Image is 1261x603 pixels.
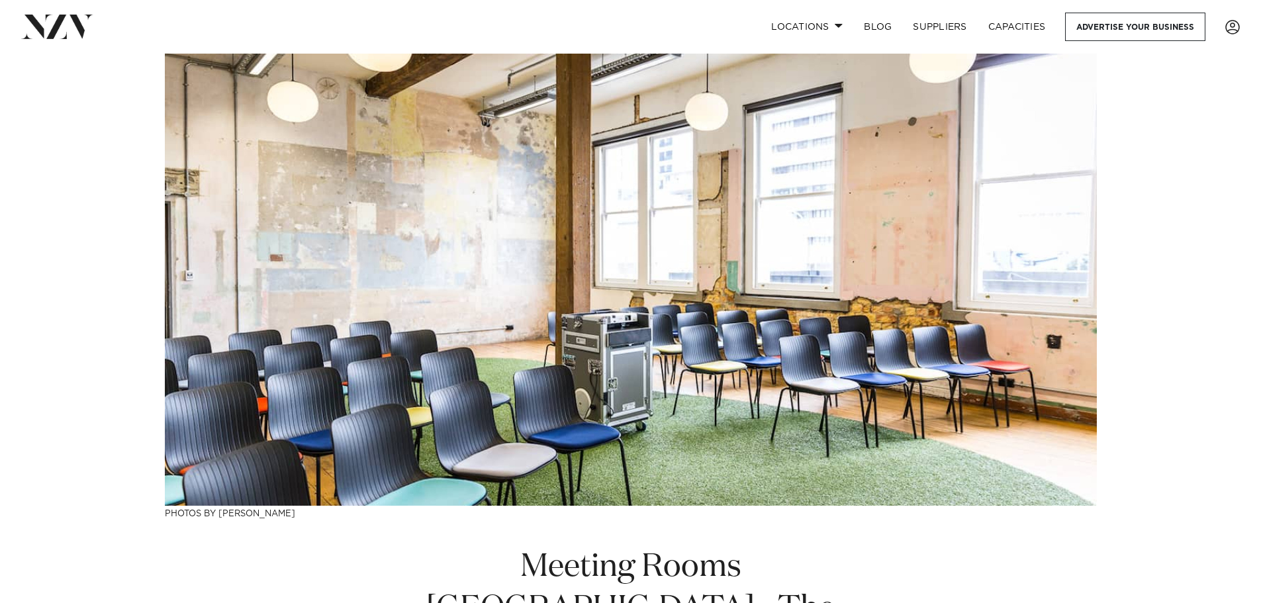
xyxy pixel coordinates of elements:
[902,13,977,41] a: SUPPLIERS
[978,13,1056,41] a: Capacities
[853,13,902,41] a: BLOG
[761,13,853,41] a: Locations
[21,15,93,38] img: nzv-logo.png
[1065,13,1205,41] a: Advertise your business
[165,54,1097,506] img: Meeting Rooms Auckland - The Top 23
[165,506,1097,520] h3: Photos by [PERSON_NAME]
